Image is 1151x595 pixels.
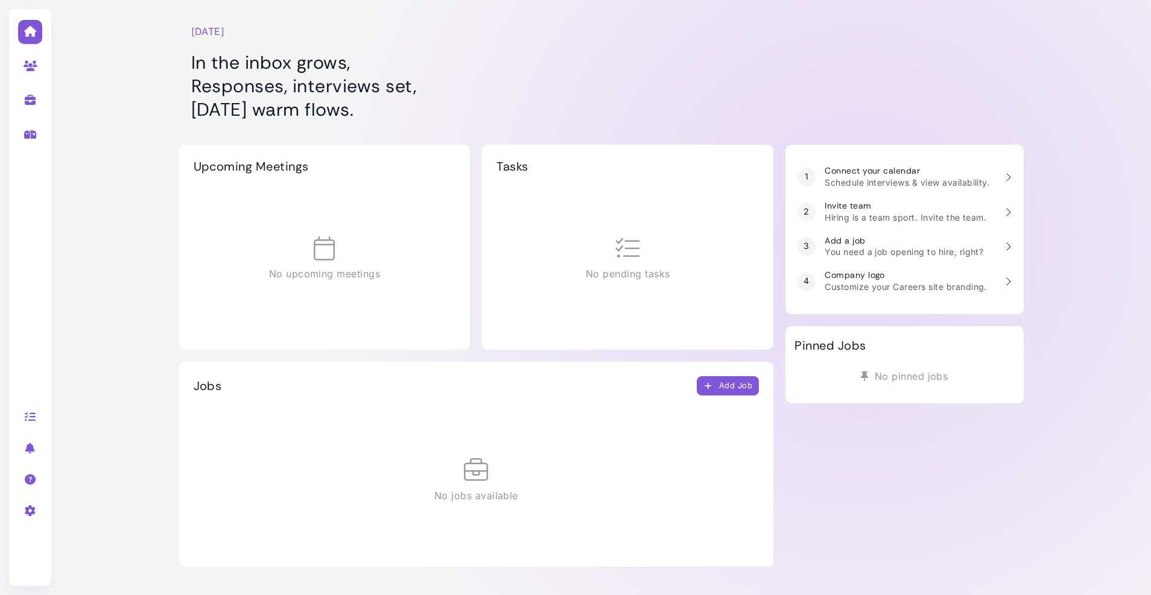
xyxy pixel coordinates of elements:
[191,24,225,39] time: [DATE]
[703,380,753,392] div: Add Job
[791,160,1017,195] a: 1 Connect your calendar Schedule interviews & view availability.
[825,211,986,224] p: Hiring is a team sport. Invite the team.
[797,238,816,256] div: 3
[496,159,528,174] h2: Tasks
[825,176,989,189] p: Schedule interviews & view availability.
[496,186,759,332] div: No pending tasks
[697,376,759,395] button: Add Job
[825,201,986,211] h3: Invite team
[194,186,456,332] div: No upcoming meetings
[825,270,987,280] h3: Company logo
[791,264,1017,299] a: 4 Company logo Customize your Careers site branding.
[791,195,1017,230] a: 2 Invite team Hiring is a team sport. Invite the team.
[194,408,759,553] div: No jobs available
[825,166,989,176] h3: Connect your calendar
[791,230,1017,265] a: 3 Add a job You need a job opening to hire, right?
[794,365,1014,388] div: No pinned jobs
[797,272,816,291] div: 4
[194,379,222,393] h2: Jobs
[794,338,866,353] h2: Pinned Jobs
[825,245,983,258] p: You need a job opening to hire, right?
[797,203,816,221] div: 2
[825,236,983,246] h3: Add a job
[191,51,762,121] h1: In the inbox grows, Responses, interviews set, [DATE] warm flows.
[797,168,816,186] div: 1
[825,280,987,293] p: Customize your Careers site branding.
[194,159,309,174] h2: Upcoming Meetings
